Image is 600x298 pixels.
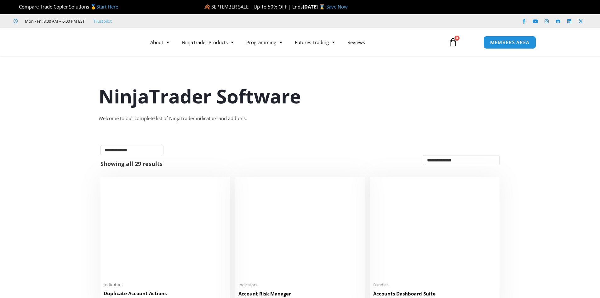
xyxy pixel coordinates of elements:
[240,35,289,50] a: Programming
[454,36,460,41] span: 0
[23,17,85,25] span: Mon - Fri: 8:00 AM – 6:00 PM EST
[303,3,326,10] strong: [DATE] ⌛
[175,35,240,50] a: NinjaTrader Products
[99,114,502,123] div: Welcome to our complete list of NinjaTrader indicators and add-ons.
[238,180,362,278] img: Account Risk Manager
[238,290,362,297] h2: Account Risk Manager
[238,282,362,288] span: Indicators
[99,83,502,109] h1: NinjaTrader Software
[439,33,467,51] a: 0
[373,290,496,297] h2: Accounts Dashboard Suite
[14,4,19,9] img: 🏆
[104,290,227,297] h2: Duplicate Account Actions
[144,35,175,50] a: About
[100,161,163,167] p: Showing all 29 results
[423,155,500,165] select: Shop order
[326,3,348,10] a: Save Now
[104,180,227,278] img: Duplicate Account Actions
[289,35,341,50] a: Futures Trading
[104,282,227,287] span: Indicators
[373,180,496,278] img: Accounts Dashboard Suite
[490,40,529,45] span: MEMBERS AREA
[144,35,441,50] nav: Menu
[373,282,496,288] span: Bundles
[14,3,118,10] span: Compare Trade Copier Solutions 🥇
[96,3,118,10] a: Start Here
[94,17,112,25] a: Trustpilot
[64,31,132,54] img: LogoAI | Affordable Indicators – NinjaTrader
[204,3,303,10] span: 🍂 SEPTEMBER SALE | Up To 50% OFF | Ends
[483,36,536,49] a: MEMBERS AREA
[341,35,371,50] a: Reviews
